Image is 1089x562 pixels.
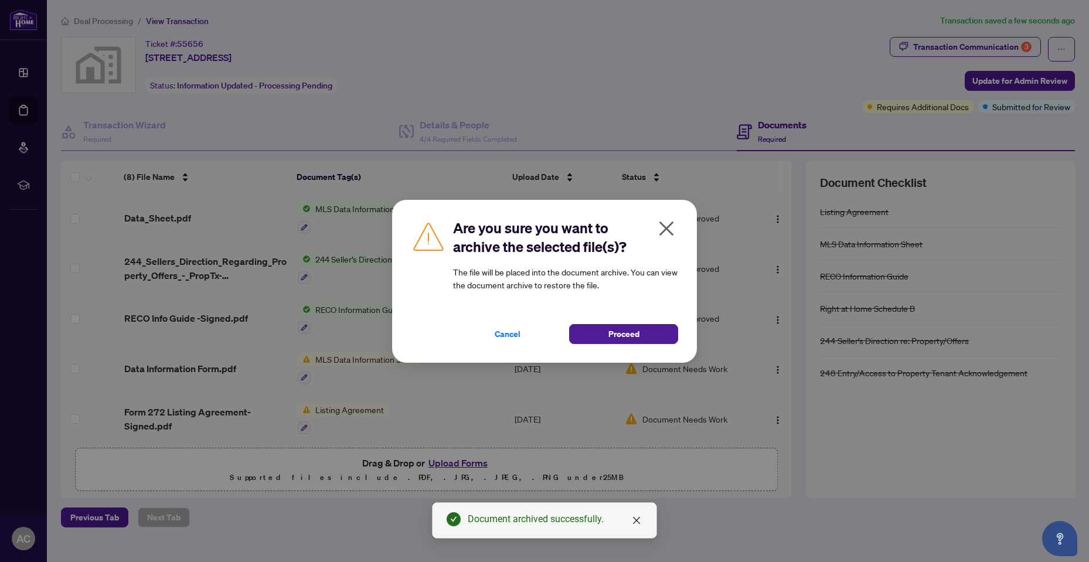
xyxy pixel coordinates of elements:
div: Document archived successfully. [468,512,642,526]
article: The file will be placed into the document archive. You can view the document archive to restore t... [453,265,678,291]
button: Proceed [569,324,678,344]
button: Open asap [1042,521,1077,556]
span: Proceed [608,325,639,343]
span: check-circle [447,512,461,526]
img: Caution Icon [411,219,446,254]
span: close [632,516,641,525]
span: Cancel [495,325,520,343]
a: Close [630,514,643,527]
span: close [657,219,676,238]
button: Cancel [453,324,562,344]
h2: Are you sure you want to archive the selected file(s)? [453,219,678,256]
